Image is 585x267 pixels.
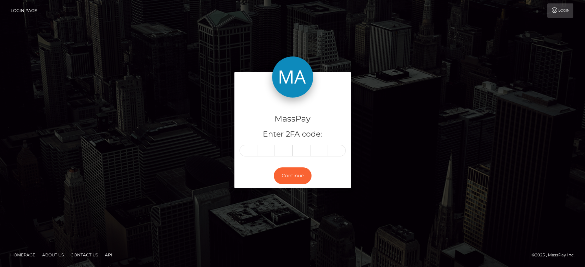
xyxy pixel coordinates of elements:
[532,251,580,259] div: © 2025 , MassPay Inc.
[102,250,115,260] a: API
[39,250,66,260] a: About Us
[68,250,101,260] a: Contact Us
[8,250,38,260] a: Homepage
[240,113,346,125] h4: MassPay
[547,3,573,18] a: Login
[274,167,312,184] button: Continue
[272,56,313,98] img: MassPay
[240,129,346,140] h5: Enter 2FA code:
[11,3,37,18] a: Login Page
